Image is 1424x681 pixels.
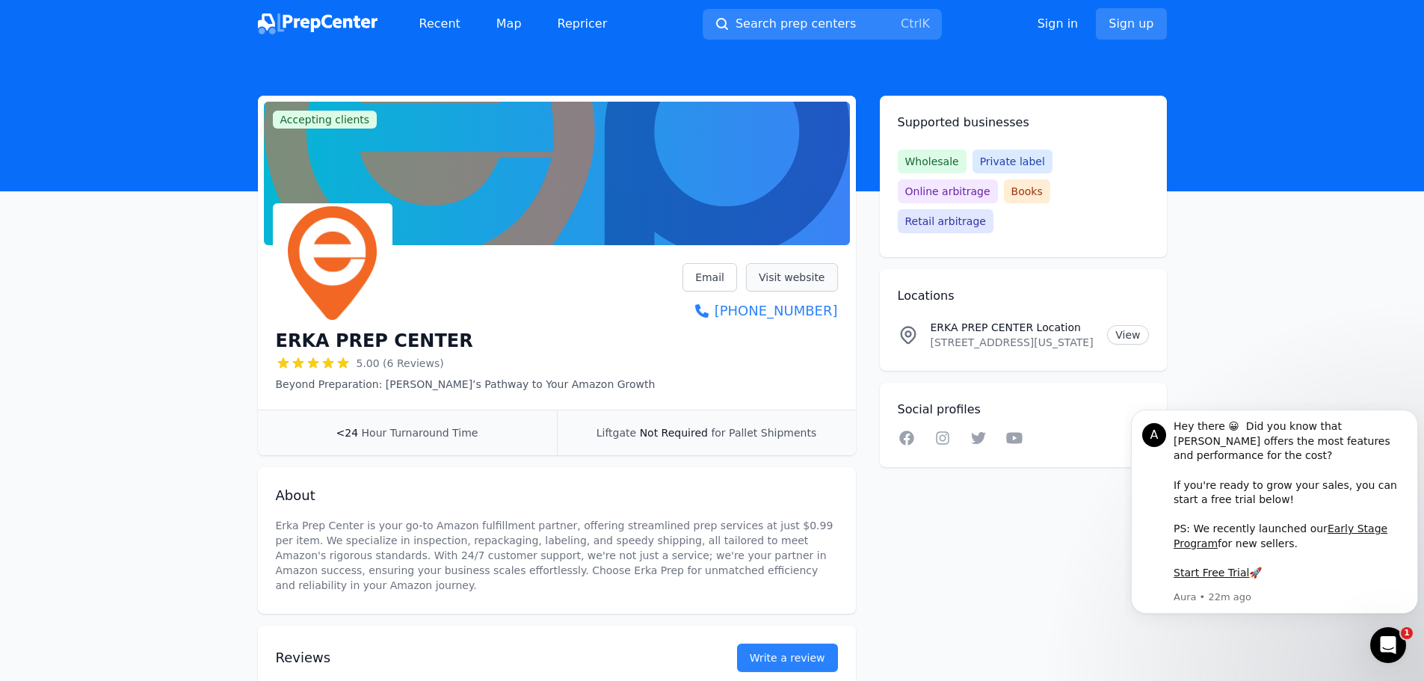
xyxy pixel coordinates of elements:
span: Accepting clients [273,111,377,129]
p: ERKA PREP CENTER Location [931,320,1096,335]
kbd: Ctrl [901,16,922,31]
a: Email [682,263,737,292]
p: Beyond Preparation: [PERSON_NAME]’s Pathway to Your Amazon Growth [276,377,656,392]
img: PrepCenter [258,13,377,34]
a: Sign up [1096,8,1166,40]
span: for Pallet Shipments [711,427,816,439]
span: 1 [1401,627,1413,639]
span: Not Required [640,427,708,439]
img: ERKA PREP CENTER [276,206,389,320]
span: Hour Turnaround Time [362,427,478,439]
span: 5.00 (6 Reviews) [357,356,444,371]
span: Private label [973,150,1052,173]
h2: Supported businesses [898,114,1149,132]
a: Visit website [746,263,838,292]
h2: Social profiles [898,401,1149,419]
h1: ERKA PREP CENTER [276,329,473,353]
p: Erka Prep Center is your go-to Amazon fulfillment partner, offering streamlined prep services at ... [276,518,838,593]
h2: Locations [898,287,1149,305]
a: View [1107,325,1148,345]
a: Map [484,9,534,39]
iframe: Intercom notifications message [1125,402,1424,641]
span: Retail arbitrage [898,209,993,233]
span: <24 [336,427,359,439]
h2: Reviews [276,647,689,668]
span: Online arbitrage [898,179,998,203]
a: Write a review [737,644,838,672]
span: Liftgate [597,427,636,439]
span: Search prep centers [736,15,856,33]
a: Sign in [1038,15,1079,33]
a: [PHONE_NUMBER] [682,301,837,321]
kbd: K [922,16,930,31]
a: Recent [407,9,472,39]
span: Wholesale [898,150,967,173]
button: Search prep centersCtrlK [703,9,942,40]
a: Repricer [546,9,620,39]
h2: About [276,485,838,506]
span: Books [1004,179,1050,203]
p: [STREET_ADDRESS][US_STATE] [931,335,1096,350]
iframe: Intercom live chat [1370,627,1406,663]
